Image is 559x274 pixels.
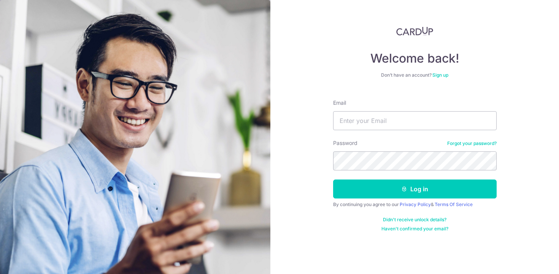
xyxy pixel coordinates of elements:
a: Haven't confirmed your email? [381,226,448,232]
input: Enter your Email [333,111,497,130]
a: Privacy Policy [400,202,431,207]
button: Log in [333,180,497,198]
a: Didn't receive unlock details? [383,217,446,223]
a: Forgot your password? [447,140,497,146]
img: CardUp Logo [396,27,434,36]
div: Don’t have an account? [333,72,497,78]
label: Password [333,139,357,147]
h4: Welcome back! [333,51,497,66]
a: Sign up [432,72,448,78]
a: Terms Of Service [435,202,473,207]
label: Email [333,99,346,107]
div: By continuing you agree to our & [333,202,497,208]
